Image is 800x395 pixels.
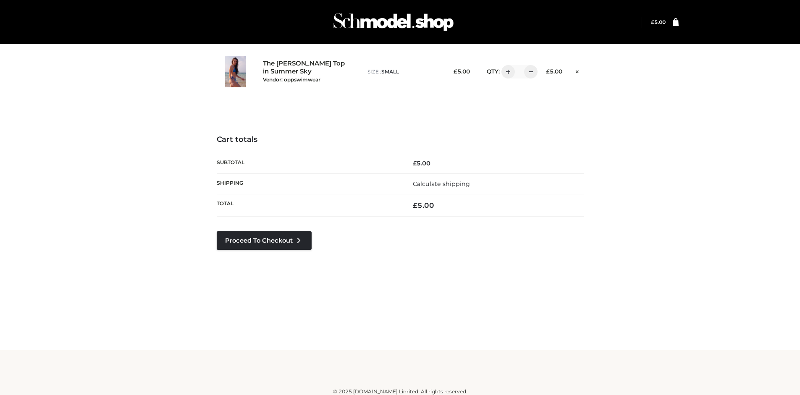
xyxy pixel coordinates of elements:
[571,65,583,76] a: Remove this item
[263,60,349,83] a: The [PERSON_NAME] Top in Summer SkyVendor: oppswimwear
[546,68,550,75] span: £
[546,68,562,75] bdi: 5.00
[381,68,399,75] span: SMALL
[217,153,400,173] th: Subtotal
[478,65,532,78] div: QTY:
[217,194,400,217] th: Total
[651,19,666,25] bdi: 5.00
[217,173,400,194] th: Shipping
[413,201,417,209] span: £
[367,68,439,76] p: size :
[413,180,470,188] a: Calculate shipping
[217,231,312,250] a: Proceed to Checkout
[263,76,320,83] small: Vendor: oppswimwear
[454,68,457,75] span: £
[651,19,666,25] a: £5.00
[413,160,430,167] bdi: 5.00
[454,68,470,75] bdi: 5.00
[217,135,584,144] h4: Cart totals
[413,160,417,167] span: £
[330,5,456,39] img: Schmodel Admin 964
[413,201,434,209] bdi: 5.00
[651,19,654,25] span: £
